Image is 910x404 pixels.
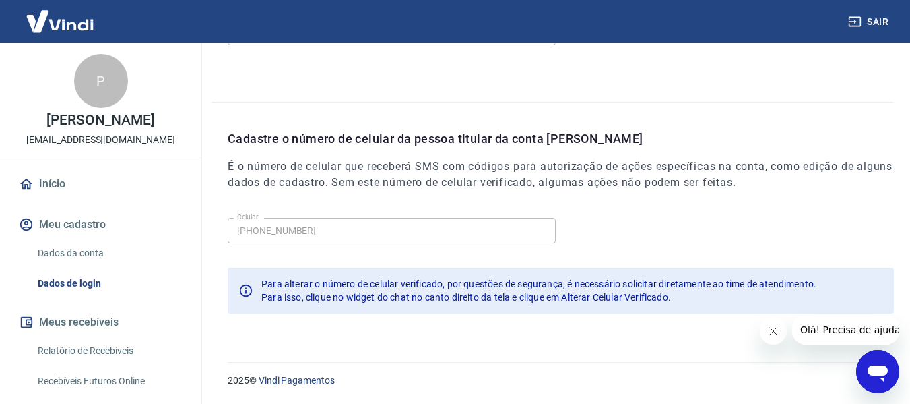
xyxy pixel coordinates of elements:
[16,308,185,337] button: Meus recebíveis
[228,158,894,191] h6: É o número de celular que receberá SMS com códigos para autorização de ações específicas na conta...
[259,375,335,386] a: Vindi Pagamentos
[32,368,185,395] a: Recebíveis Futuros Online
[261,279,816,289] span: Para alterar o número de celular verificado, por questões de segurança, é necessário solicitar di...
[16,210,185,239] button: Meu cadastro
[32,270,185,297] a: Dados de login
[32,239,185,267] a: Dados da conta
[760,318,787,345] iframe: Fechar mensagem
[32,337,185,365] a: Relatório de Recebíveis
[8,9,113,20] span: Olá! Precisa de ajuda?
[228,129,894,148] p: Cadastre o número de celular da pessoa titular da conta [PERSON_NAME]
[46,113,154,127] p: [PERSON_NAME]
[228,374,878,388] p: 2025 ©
[26,133,175,147] p: [EMAIL_ADDRESS][DOMAIN_NAME]
[261,292,671,303] span: Para isso, clique no widget do chat no canto direito da tela e clique em Alterar Celular Verificado.
[792,315,899,345] iframe: Mensagem da empresa
[237,212,259,222] label: Celular
[845,9,894,34] button: Sair
[74,54,128,108] div: P
[856,350,899,393] iframe: Botão para abrir a janela de mensagens
[16,1,104,42] img: Vindi
[16,169,185,199] a: Início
